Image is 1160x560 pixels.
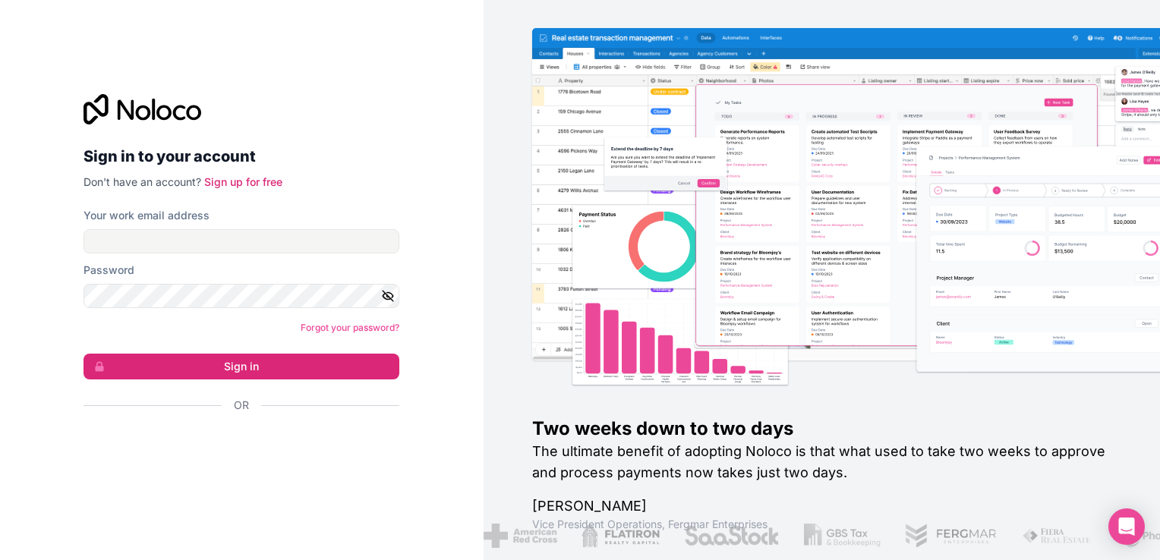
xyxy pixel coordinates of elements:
img: /assets/flatiron-C8eUkumj.png [581,524,660,548]
input: Email address [84,229,399,253]
h2: Sign in to your account [84,143,399,170]
img: /assets/saastock-C6Zbiodz.png [683,524,779,548]
a: Sign up for free [204,175,282,188]
span: Or [234,398,249,413]
img: /assets/fiera-fwj2N5v4.png [1021,524,1092,548]
input: Password [84,284,399,308]
img: /assets/american-red-cross-BAupjrZR.png [483,524,556,548]
img: /assets/gbstax-C-GtDUiK.png [803,524,880,548]
label: Your work email address [84,208,210,223]
button: Sign in [84,354,399,379]
h1: [PERSON_NAME] [532,496,1111,517]
label: Password [84,263,134,278]
h1: Vice President Operations , Fergmar Enterprises [532,517,1111,532]
div: Open Intercom Messenger [1108,508,1145,545]
img: /assets/fergmar-CudnrXN5.png [904,524,997,548]
h2: The ultimate benefit of adopting Noloco is that what used to take two weeks to approve and proces... [532,441,1111,483]
a: Forgot your password? [301,322,399,333]
span: Don't have an account? [84,175,201,188]
h1: Two weeks down to two days [532,417,1111,441]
